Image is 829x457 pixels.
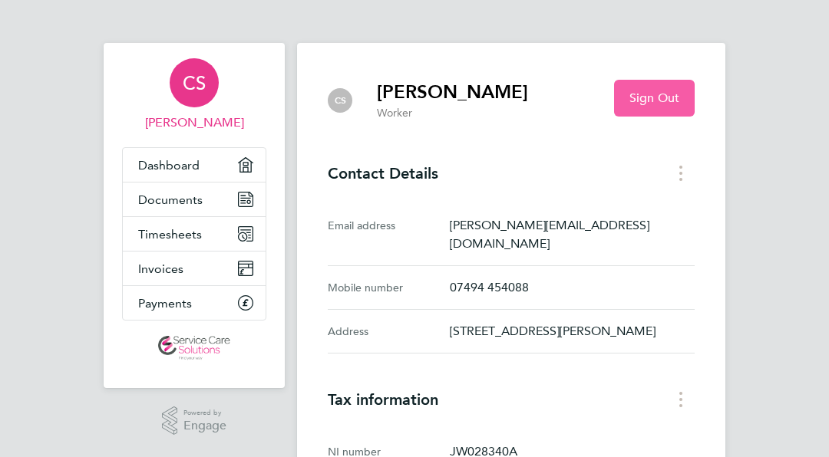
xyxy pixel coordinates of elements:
[614,80,695,117] button: Sign Out
[138,192,203,207] span: Documents
[123,217,266,251] a: Timesheets
[183,73,206,93] span: CS
[123,148,266,182] a: Dashboard
[377,80,528,104] h2: [PERSON_NAME]
[162,406,227,436] a: Powered byEngage
[328,88,352,113] div: Cherrelle Sangster
[158,336,230,360] img: servicecare-logo-retina.png
[123,182,266,216] a: Documents
[138,261,183,276] span: Invoices
[328,322,450,340] div: Address
[629,90,679,106] span: Sign Out
[328,278,450,297] div: Mobile number
[183,406,226,419] span: Powered by
[183,419,226,432] span: Engage
[123,286,266,320] a: Payments
[138,296,192,311] span: Payments
[138,158,200,173] span: Dashboard
[667,387,695,411] button: Tax information menu
[450,278,695,297] p: 07494 454088
[328,390,695,409] h3: Tax information
[328,216,450,253] div: Email address
[123,252,266,285] a: Invoices
[377,106,528,121] p: Worker
[667,161,695,185] button: Contact Details menu
[122,113,266,132] span: Cherrelle Sangster
[335,95,346,106] span: CS
[104,43,285,388] nav: Main navigation
[122,58,266,132] a: CS[PERSON_NAME]
[328,164,695,182] h3: Contact Details
[450,216,695,253] p: [PERSON_NAME][EMAIL_ADDRESS][DOMAIN_NAME]
[122,336,266,360] a: Go to home page
[450,322,695,340] p: [STREET_ADDRESS][PERSON_NAME]
[138,227,202,242] span: Timesheets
